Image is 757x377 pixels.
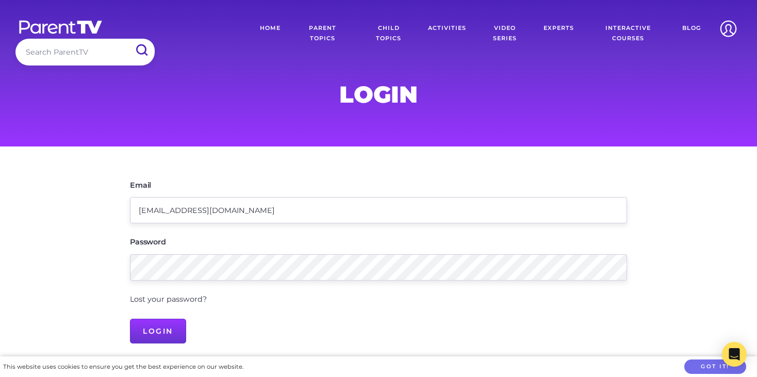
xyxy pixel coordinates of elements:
[18,20,103,35] img: parenttv-logo-white.4c85aaf.svg
[15,39,155,65] input: Search ParentTV
[357,15,421,52] a: Child Topics
[582,15,674,52] a: Interactive Courses
[474,15,536,52] a: Video Series
[3,362,243,372] div: This website uses cookies to ensure you get the best experience on our website.
[130,319,186,343] input: Login
[128,39,155,62] input: Submit
[130,294,207,304] a: Lost your password?
[684,359,746,374] button: Got it!
[674,15,709,52] a: Blog
[420,15,474,52] a: Activities
[288,15,357,52] a: Parent Topics
[130,84,627,105] h1: Login
[722,342,747,367] div: Open Intercom Messenger
[715,15,742,42] img: Account
[130,238,166,245] label: Password
[130,182,151,189] label: Email
[252,15,288,52] a: Home
[536,15,582,52] a: Experts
